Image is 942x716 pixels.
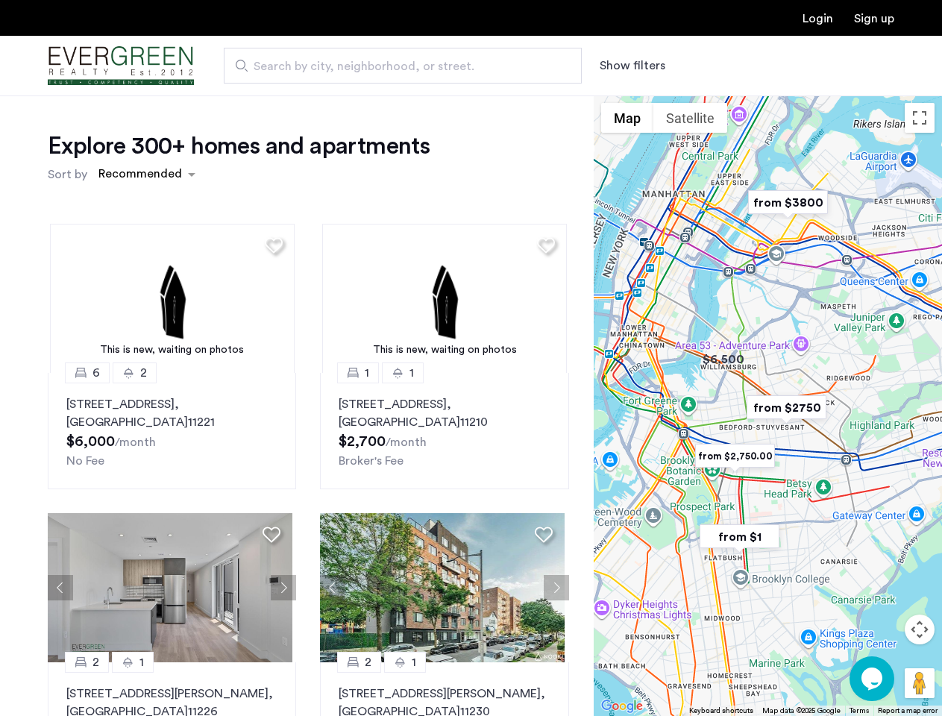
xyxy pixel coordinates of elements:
[850,706,869,716] a: Terms
[905,668,935,698] button: Drag Pegman onto the map to open Street View
[689,706,753,716] button: Keyboard shortcuts
[905,103,935,133] button: Toggle fullscreen view
[66,434,115,449] span: $6,000
[330,342,559,358] div: This is new, waiting on photos
[365,364,369,382] span: 1
[92,653,99,671] span: 2
[48,131,430,161] h1: Explore 300+ homes and apartments
[850,656,897,701] iframe: chat widget
[694,520,785,553] div: from $1
[878,706,938,716] a: Report a map error
[409,364,414,382] span: 1
[66,455,104,467] span: No Fee
[597,697,647,716] img: Google
[48,38,194,94] a: Cazamio Logo
[140,364,147,382] span: 2
[597,697,647,716] a: Open this area in Google Maps (opens a new window)
[600,57,665,75] button: Show or hide filters
[91,161,203,188] ng-select: sort-apartment
[92,364,100,382] span: 6
[57,342,287,358] div: This is new, waiting on photos
[48,575,73,600] button: Previous apartment
[48,166,87,183] label: Sort by
[50,224,295,373] img: 2.gif
[544,575,569,600] button: Next apartment
[412,653,416,671] span: 1
[254,57,540,75] span: Search by city, neighborhood, or street.
[653,103,727,133] button: Show satellite imagery
[741,391,832,424] div: from $2750
[224,48,582,84] input: Apartment Search
[48,373,296,489] a: 62[STREET_ADDRESS], [GEOGRAPHIC_DATA]11221No Fee
[803,13,833,25] a: Login
[322,224,567,373] img: 2.gif
[48,513,292,662] img: 66a1adb6-6608-43dd-a245-dc7333f8b390_638824126198252652.jpeg
[271,575,296,600] button: Next apartment
[50,224,295,373] a: This is new, waiting on photos
[339,434,386,449] span: $2,700
[689,439,781,473] div: from $2,750.00
[762,707,841,715] span: Map data ©2025 Google
[322,224,567,373] a: This is new, waiting on photos
[48,38,194,94] img: logo
[139,653,144,671] span: 1
[320,575,345,600] button: Previous apartment
[115,436,156,448] sub: /month
[339,455,404,467] span: Broker's Fee
[339,395,550,431] p: [STREET_ADDRESS] 11210
[66,395,277,431] p: [STREET_ADDRESS] 11221
[905,615,935,644] button: Map camera controls
[365,653,371,671] span: 2
[742,186,834,219] div: from $3800
[96,165,182,186] div: Recommended
[854,13,894,25] a: Registration
[601,103,653,133] button: Show street map
[386,436,427,448] sub: /month
[320,513,565,662] img: 3_638313384672223653.jpeg
[320,373,568,489] a: 11[STREET_ADDRESS], [GEOGRAPHIC_DATA]11210Broker's Fee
